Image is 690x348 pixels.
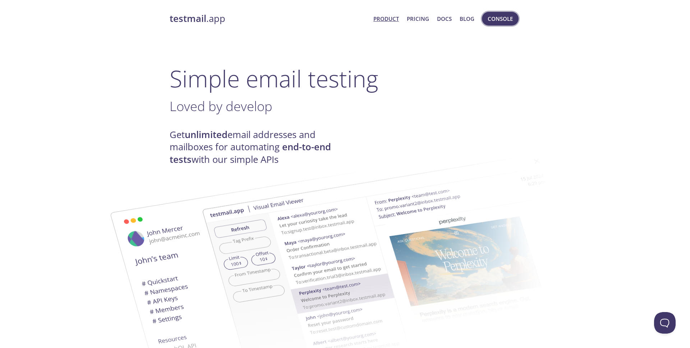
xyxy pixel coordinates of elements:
a: Product [373,14,399,23]
h4: Get email addresses and mailboxes for automating with our simple APIs [170,129,345,166]
button: Console [482,12,519,26]
h1: Simple email testing [170,65,520,92]
span: Console [488,14,513,23]
a: Pricing [407,14,429,23]
a: Blog [460,14,474,23]
strong: unlimited [185,128,227,141]
span: Loved by develop [170,97,272,115]
a: testmail.app [170,13,368,25]
strong: end-to-end tests [170,141,331,165]
iframe: Help Scout Beacon - Open [654,312,676,334]
a: Docs [437,14,452,23]
strong: testmail [170,12,206,25]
